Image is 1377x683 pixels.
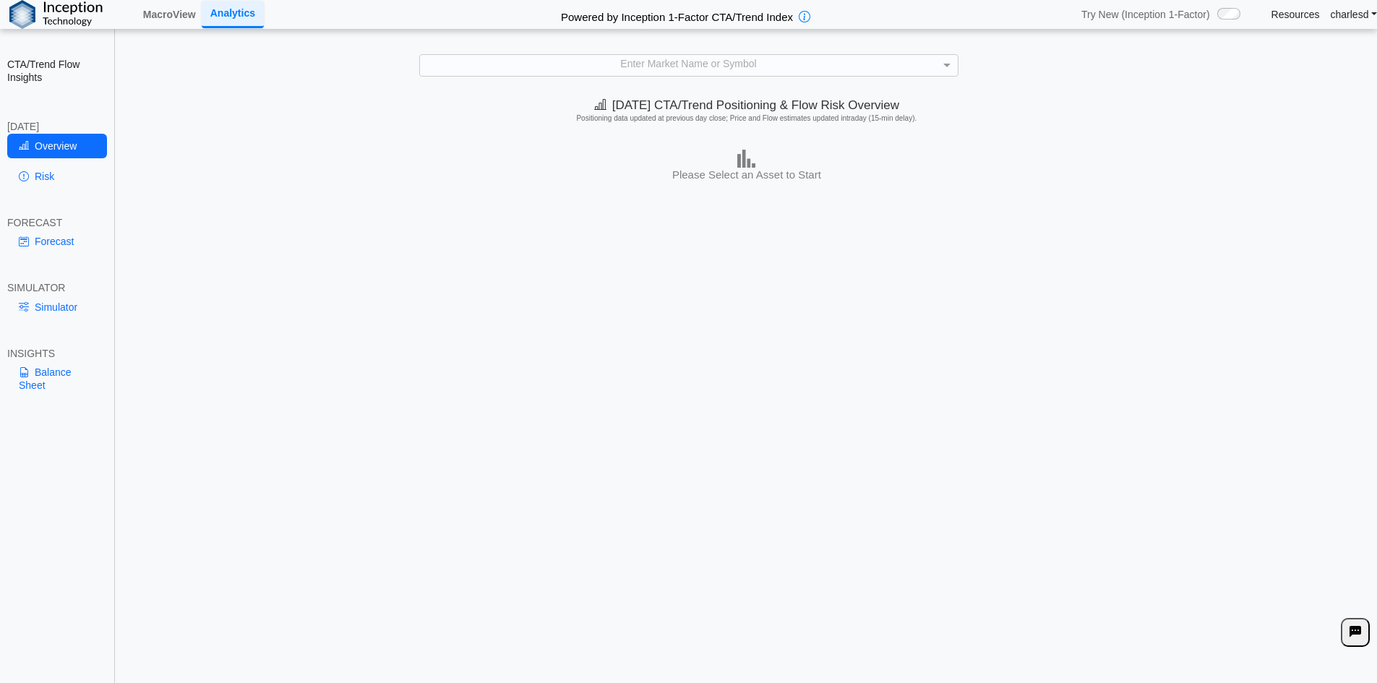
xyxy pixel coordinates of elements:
[7,216,107,229] div: FORECAST
[122,114,1370,123] h5: Positioning data updated at previous day close; Price and Flow estimates updated intraday (15-min...
[137,2,202,27] a: MacroView
[7,164,107,189] a: Risk
[737,150,755,168] img: bar-chart.png
[7,229,107,254] a: Forecast
[7,360,107,398] a: Balance Sheet
[1271,8,1320,21] a: Resources
[7,295,107,319] a: Simulator
[1081,8,1210,21] span: Try New (Inception 1-Factor)
[594,98,899,112] span: [DATE] CTA/Trend Positioning & Flow Risk Overview
[1331,8,1377,21] a: charlesd
[7,347,107,360] div: INSIGHTS
[420,55,958,75] div: Enter Market Name or Symbol
[7,281,107,294] div: SIMULATOR
[120,168,1373,182] h3: Please Select an Asset to Start
[7,58,107,84] h2: CTA/Trend Flow Insights
[7,120,107,133] div: [DATE]
[555,4,799,25] h2: Powered by Inception 1-Factor CTA/Trend Index
[7,134,107,158] a: Overview
[202,1,264,27] a: Analytics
